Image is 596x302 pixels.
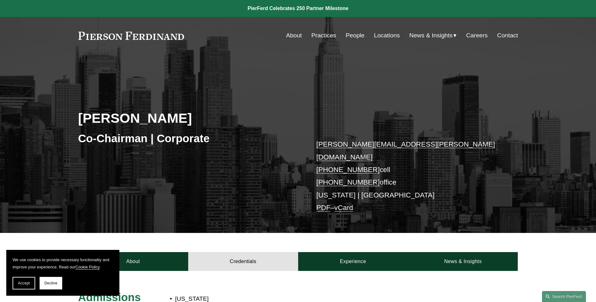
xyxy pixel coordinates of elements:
[75,265,100,269] a: Cookie Policy
[409,30,453,41] span: News & Insights
[298,252,408,271] a: Experience
[18,281,30,285] span: Accept
[13,277,35,289] button: Accept
[346,30,364,41] a: People
[188,252,298,271] a: Credentials
[316,140,495,161] a: [PERSON_NAME][EMAIL_ADDRESS][PERSON_NAME][DOMAIN_NAME]
[316,166,380,174] a: [PHONE_NUMBER]
[78,252,188,271] a: About
[78,132,298,145] h3: Co-Chairman | Corporate
[466,30,488,41] a: Careers
[40,277,62,289] button: Decline
[78,110,298,126] h2: [PERSON_NAME]
[316,204,331,212] a: PDF
[311,30,336,41] a: Practices
[286,30,302,41] a: About
[408,252,518,271] a: News & Insights
[316,138,500,214] p: cell office [US_STATE] | [GEOGRAPHIC_DATA] –
[374,30,400,41] a: Locations
[542,291,586,302] a: Search this site
[497,30,518,41] a: Contact
[334,204,353,212] a: vCard
[13,256,113,271] p: We use cookies to provide necessary functionality and improve your experience. Read our .
[409,30,457,41] a: folder dropdown
[6,250,119,296] section: Cookie banner
[44,281,57,285] span: Decline
[316,178,380,186] a: [PHONE_NUMBER]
